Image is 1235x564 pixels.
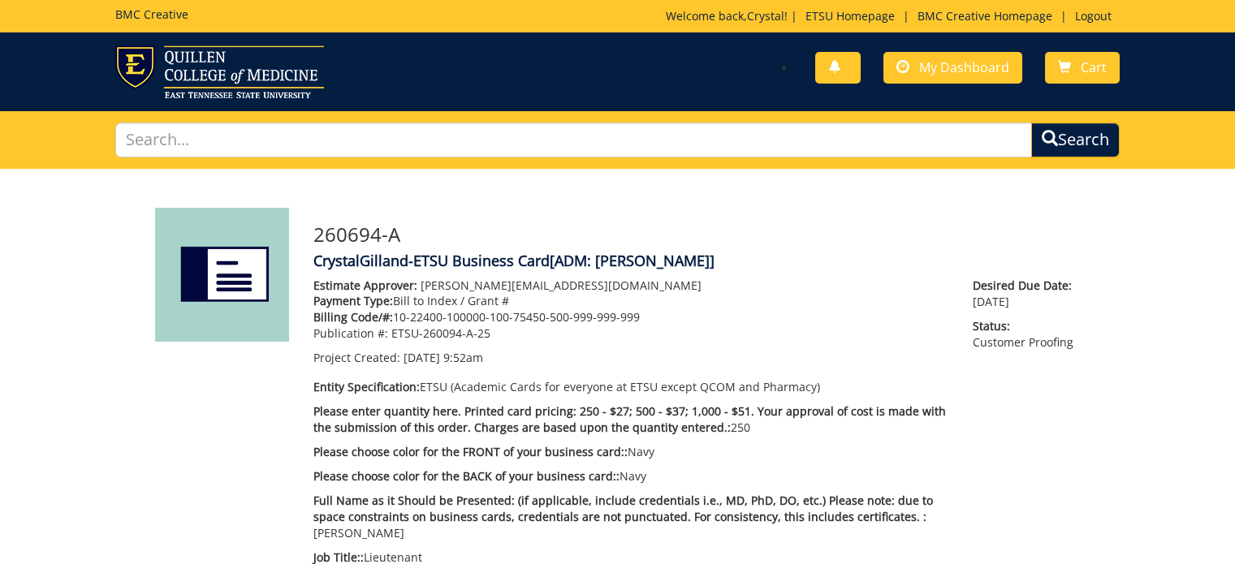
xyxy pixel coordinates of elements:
[313,224,1081,245] h3: 260694-A
[1045,52,1120,84] a: Cart
[313,278,417,293] span: Estimate Approver:
[797,8,903,24] a: ETSU Homepage
[115,8,188,20] h5: BMC Creative
[666,8,1120,24] p: Welcome back, ! | | |
[973,318,1080,351] p: Customer Proofing
[747,8,784,24] a: Crystal
[313,309,949,325] p: 10-22400-100000-100-75450-500-999-999-999
[313,325,388,341] span: Publication #:
[313,403,949,436] p: 250
[919,58,1009,76] span: My Dashboard
[313,309,393,325] span: Billing Code/#:
[313,444,628,459] span: Please choose color for the FRONT of your business card::
[313,293,393,308] span: Payment Type:
[883,52,1022,84] a: My Dashboard
[313,253,1081,269] h4: CrystalGilland-ETSU Business Card
[313,468,620,484] span: Please choose color for the BACK of your business card::
[973,318,1080,334] span: Status:
[550,251,715,270] span: [ADM: [PERSON_NAME]]
[115,123,1033,157] input: Search...
[404,350,483,365] span: [DATE] 9:52am
[1031,123,1120,157] button: Search
[313,444,949,460] p: Navy
[909,8,1060,24] a: BMC Creative Homepage
[313,278,949,294] p: [PERSON_NAME][EMAIL_ADDRESS][DOMAIN_NAME]
[1067,8,1120,24] a: Logout
[313,379,420,394] span: Entity Specification:
[1081,58,1107,76] span: Cart
[115,45,324,98] img: ETSU logo
[313,379,949,395] p: ETSU (Academic Cards for everyone at ETSU except QCOM and Pharmacy)
[313,350,400,365] span: Project Created:
[313,468,949,484] p: Navy
[313,293,949,309] p: Bill to Index / Grant #
[391,325,490,341] span: ETSU-260094-A-25
[973,278,1080,310] p: [DATE]
[313,493,933,524] span: Full Name as it Should be Presented: (if applicable, include credentials i.e., MD, PhD, DO, etc.)...
[313,493,949,541] p: [PERSON_NAME]
[973,278,1080,294] span: Desired Due Date:
[313,403,946,435] span: Please enter quantity here. Printed card pricing: 250 - $27; 500 - $37; 1,000 - $51. Your approva...
[155,208,289,342] img: Product featured image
